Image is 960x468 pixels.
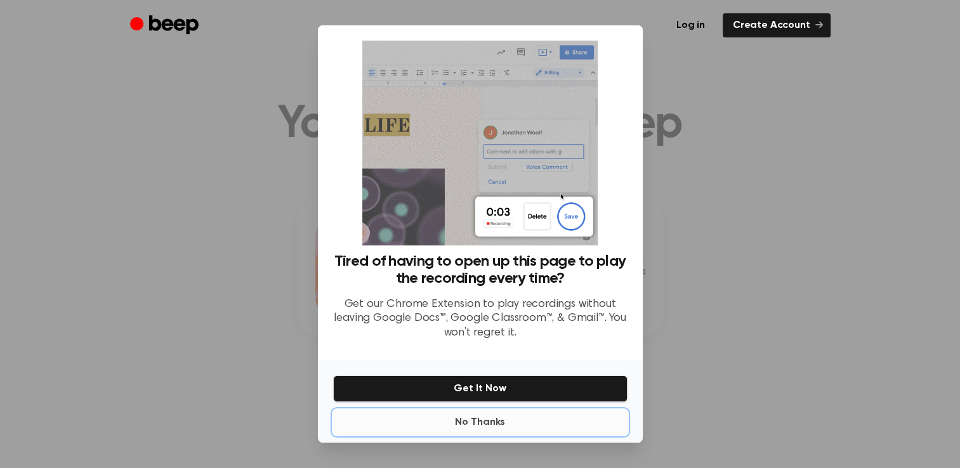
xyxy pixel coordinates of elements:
[723,13,831,37] a: Create Account
[130,13,202,38] a: Beep
[333,375,628,402] button: Get It Now
[362,41,598,245] img: Beep extension in action
[333,410,628,435] button: No Thanks
[333,297,628,341] p: Get our Chrome Extension to play recordings without leaving Google Docs™, Google Classroom™, & Gm...
[666,13,715,37] a: Log in
[333,253,628,287] h3: Tired of having to open up this page to play the recording every time?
